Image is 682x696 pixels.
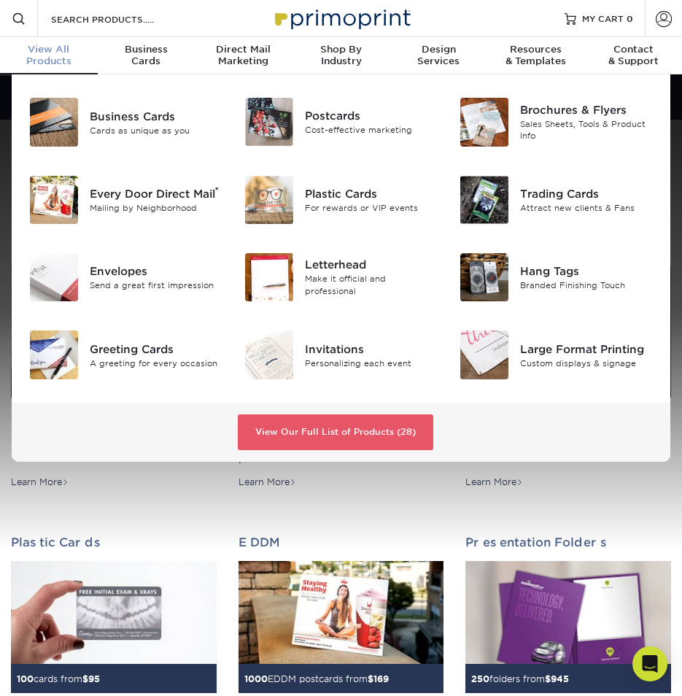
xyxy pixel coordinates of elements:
[471,673,569,684] small: folders from
[292,44,390,55] span: Shop By
[195,37,292,76] a: Direct MailMarketing
[520,263,653,279] div: Hang Tags
[244,673,268,684] span: 1000
[520,279,653,292] div: Branded Finishing Touch
[245,330,293,379] img: Invitations
[305,108,438,124] div: Postcards
[368,673,373,684] span: $
[90,202,222,214] div: Mailing by Neighborhood
[582,12,624,25] span: MY CART
[90,279,222,292] div: Send a great first impression
[195,44,292,55] span: Direct Mail
[584,44,682,55] span: Contact
[584,44,682,67] div: & Support
[98,44,195,55] span: Business
[305,274,438,298] div: Make it official and professional
[292,37,390,76] a: Shop ByIndustry
[460,247,653,307] a: Hang Tags Hang Tags Branded Finishing Touch
[239,561,444,664] img: EDDM
[460,253,508,301] img: Hang Tags
[29,325,222,384] a: Greeting Cards Greeting Cards A greeting for every occasion
[545,673,551,684] span: $
[520,102,653,118] div: Brochures & Flyers
[244,247,438,307] a: Letterhead Letterhead Make it official and professional
[520,357,653,369] div: Custom displays & signage
[50,10,192,28] input: SEARCH PRODUCTS.....
[98,44,195,67] div: Cards
[390,44,487,67] div: Services
[90,263,222,279] div: Envelopes
[584,37,682,76] a: Contact& Support
[30,176,78,224] img: Every Door Direct Mail
[390,37,487,76] a: DesignServices
[305,258,438,274] div: Letterhead
[460,325,653,384] a: Large Format Printing Large Format Printing Custom displays & signage
[471,673,489,684] span: 250
[30,330,78,379] img: Greeting Cards
[268,2,414,34] img: Primoprint
[460,170,653,230] a: Trading Cards Trading Cards Attract new clients & Fans
[520,202,653,214] div: Attract new clients & Fans
[244,673,389,684] small: EDDM postcards from
[245,98,293,146] img: Postcards
[292,44,390,67] div: Industry
[305,124,438,136] div: Cost-effective marketing
[460,176,508,224] img: Trading Cards
[520,341,653,357] div: Large Format Printing
[460,92,653,152] a: Brochures & Flyers Brochures & Flyers Sales Sheets, Tools & Product Info
[245,253,293,301] img: Letterhead
[4,651,124,691] iframe: Google Customer Reviews
[460,330,508,379] img: Large Format Printing
[90,357,222,369] div: A greeting for every occasion
[520,186,653,202] div: Trading Cards
[29,170,222,230] a: Every Door Direct Mail Every Door Direct Mail® Mailing by Neighborhood
[632,646,667,681] div: Open Intercom Messenger
[305,357,438,369] div: Personalizing each event
[195,44,292,67] div: Marketing
[98,37,195,76] a: BusinessCards
[305,186,438,202] div: Plastic Cards
[29,92,222,152] a: Business Cards Business Cards Cards as unique as you
[520,118,653,142] div: Sales Sheets, Tools & Product Info
[305,341,438,357] div: Invitations
[460,98,508,146] img: Brochures & Flyers
[11,561,217,664] img: Plastic Cards
[215,185,219,196] sup: ®
[90,124,222,136] div: Cards as unique as you
[90,186,222,202] div: Every Door Direct Mail
[245,176,293,224] img: Plastic Cards
[487,44,585,67] div: & Templates
[487,44,585,55] span: Resources
[244,325,438,384] a: Invitations Invitations Personalizing each event
[551,673,569,684] span: 945
[30,98,78,146] img: Business Cards
[627,13,633,23] span: 0
[487,37,585,76] a: Resources& Templates
[305,202,438,214] div: For rewards or VIP events
[244,170,438,230] a: Plastic Cards Plastic Cards For rewards or VIP events
[90,341,222,357] div: Greeting Cards
[29,247,222,307] a: Envelopes Envelopes Send a great first impression
[90,108,222,124] div: Business Cards
[373,673,389,684] span: 169
[30,253,78,301] img: Envelopes
[238,414,433,451] a: View Our Full List of Products (28)
[465,561,671,664] img: Presentation Folders
[390,44,487,55] span: Design
[244,92,438,152] a: Postcards Postcards Cost-effective marketing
